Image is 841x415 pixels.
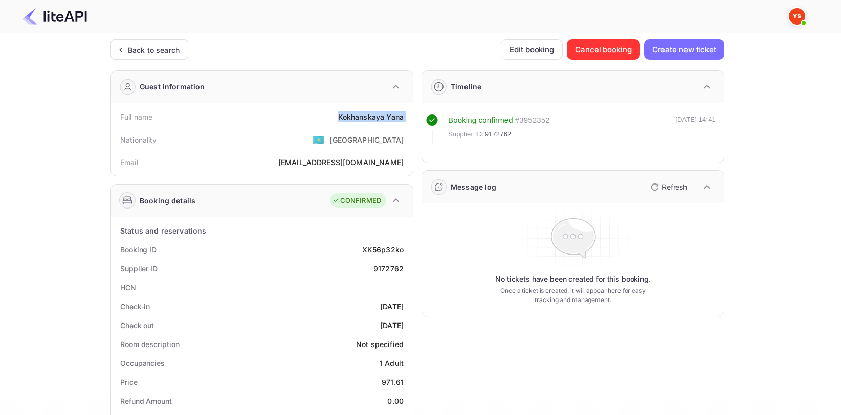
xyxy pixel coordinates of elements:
div: Full name [120,111,152,122]
div: # 3952352 [515,114,550,126]
div: Booking ID [120,244,157,255]
div: Message log [451,181,497,192]
div: Booking confirmed [448,114,513,126]
div: Nationality [120,134,157,145]
div: CONFIRMED [333,196,381,206]
div: 0.00 [387,396,404,406]
div: 1 Adult [380,358,404,368]
div: Back to search [128,44,180,55]
img: Yandex Support [789,8,805,25]
div: Status and reservations [120,225,206,236]
div: Room description [120,339,179,350]
div: Kokhanskaya Yana [338,111,404,122]
span: Supplier ID: [448,129,484,140]
div: [GEOGRAPHIC_DATA] [329,134,404,145]
img: LiteAPI Logo [23,8,87,25]
div: HCN [120,282,136,293]
div: Check-in [120,301,150,312]
div: Price [120,377,138,387]
div: Check out [120,320,154,331]
div: Email [120,157,138,168]
div: 971.61 [382,377,404,387]
button: Refresh [645,179,691,195]
p: Once a ticket is created, it will appear here for easy tracking and management. [492,286,654,305]
button: Cancel booking [567,39,640,60]
div: [DATE] [380,320,404,331]
div: Timeline [451,81,481,92]
div: Guest information [140,81,205,92]
div: [DATE] [380,301,404,312]
p: Refresh [662,181,687,192]
span: 9172762 [485,129,512,140]
p: No tickets have been created for this booking. [495,274,651,284]
button: Edit booking [501,39,563,60]
div: Supplier ID [120,263,158,274]
button: Create new ticket [644,39,724,60]
span: United States [313,130,324,149]
div: Booking details [140,195,195,206]
div: [EMAIL_ADDRESS][DOMAIN_NAME] [278,157,404,168]
div: Not specified [356,339,404,350]
div: Occupancies [120,358,165,368]
div: [DATE] 14:41 [675,114,716,144]
div: XK56p32ko [362,244,404,255]
div: 9172762 [373,263,404,274]
div: Refund Amount [120,396,172,406]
